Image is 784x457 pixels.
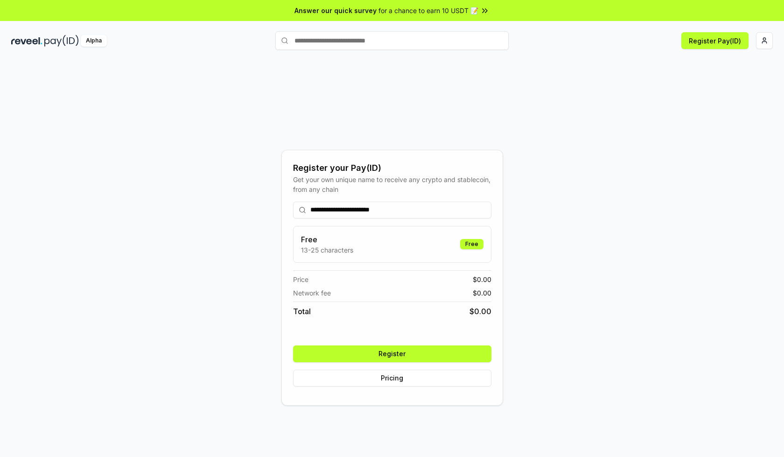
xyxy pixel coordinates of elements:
span: Price [293,274,308,284]
button: Register [293,345,491,362]
p: 13-25 characters [301,245,353,255]
div: Get your own unique name to receive any crypto and stablecoin, from any chain [293,175,491,194]
span: Network fee [293,288,331,298]
span: $ 0.00 [469,306,491,317]
span: for a chance to earn 10 USDT 📝 [378,6,478,15]
img: reveel_dark [11,35,42,47]
span: $ 0.00 [473,288,491,298]
span: Total [293,306,311,317]
span: Answer our quick survey [294,6,377,15]
div: Alpha [81,35,107,47]
button: Pricing [293,370,491,387]
span: $ 0.00 [473,274,491,284]
h3: Free [301,234,353,245]
button: Register Pay(ID) [681,32,749,49]
div: Free [460,239,483,249]
img: pay_id [44,35,79,47]
div: Register your Pay(ID) [293,162,491,175]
